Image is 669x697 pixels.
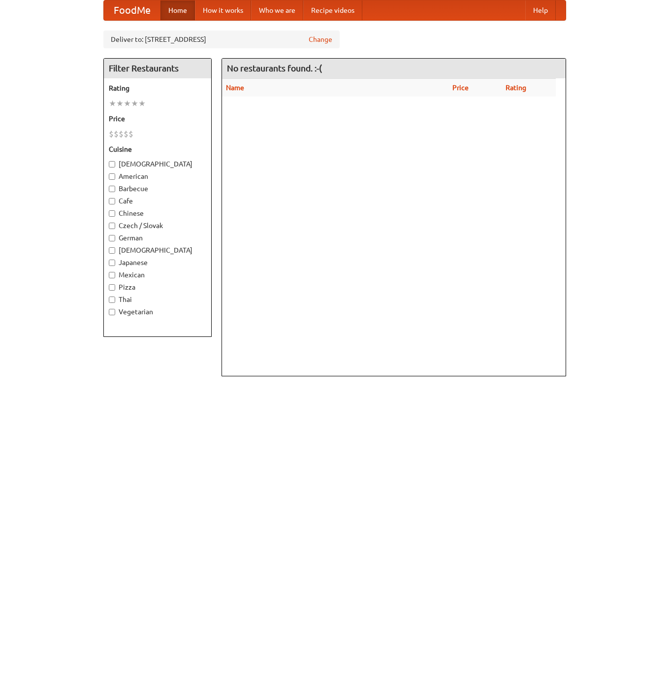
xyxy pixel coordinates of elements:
[109,223,115,229] input: Czech / Slovak
[109,284,115,291] input: Pizza
[109,260,115,266] input: Japanese
[119,129,124,139] li: $
[160,0,195,20] a: Home
[109,282,206,292] label: Pizza
[124,129,128,139] li: $
[109,129,114,139] li: $
[226,84,244,92] a: Name
[109,98,116,109] li: ★
[303,0,362,20] a: Recipe videos
[109,184,206,194] label: Barbecue
[109,186,115,192] input: Barbecue
[109,307,206,317] label: Vegetarian
[109,114,206,124] h5: Price
[116,98,124,109] li: ★
[109,171,206,181] label: American
[109,270,206,280] label: Mexican
[109,173,115,180] input: American
[109,159,206,169] label: [DEMOGRAPHIC_DATA]
[309,34,332,44] a: Change
[109,196,206,206] label: Cafe
[104,59,211,78] h4: Filter Restaurants
[109,221,206,231] label: Czech / Slovak
[109,161,115,167] input: [DEMOGRAPHIC_DATA]
[109,198,115,204] input: Cafe
[103,31,340,48] div: Deliver to: [STREET_ADDRESS]
[109,83,206,93] h5: Rating
[525,0,556,20] a: Help
[109,295,206,304] label: Thai
[138,98,146,109] li: ★
[195,0,251,20] a: How it works
[109,297,115,303] input: Thai
[124,98,131,109] li: ★
[109,272,115,278] input: Mexican
[251,0,303,20] a: Who we are
[128,129,133,139] li: $
[131,98,138,109] li: ★
[109,258,206,267] label: Japanese
[109,208,206,218] label: Chinese
[109,245,206,255] label: [DEMOGRAPHIC_DATA]
[104,0,160,20] a: FoodMe
[109,309,115,315] input: Vegetarian
[506,84,526,92] a: Rating
[227,64,322,73] ng-pluralize: No restaurants found. :-(
[452,84,469,92] a: Price
[109,233,206,243] label: German
[109,247,115,254] input: [DEMOGRAPHIC_DATA]
[109,235,115,241] input: German
[109,144,206,154] h5: Cuisine
[114,129,119,139] li: $
[109,210,115,217] input: Chinese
